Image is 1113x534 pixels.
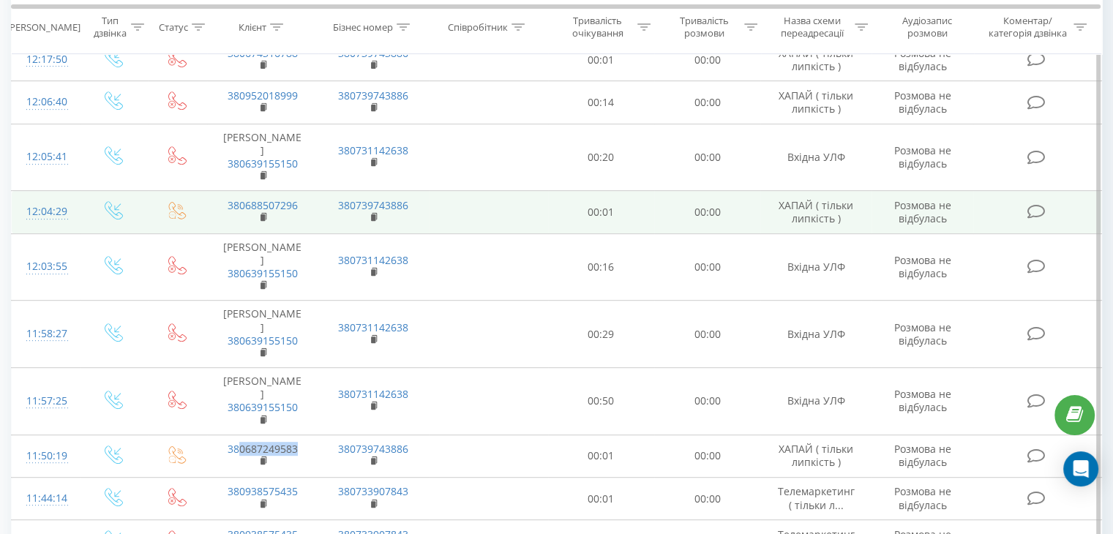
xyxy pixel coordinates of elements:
[228,46,298,60] a: 380674316788
[26,484,65,513] div: 11:44:14
[894,89,951,116] span: Розмова не відбулась
[228,334,298,347] a: 380639155150
[1063,451,1098,486] div: Open Intercom Messenger
[548,233,654,301] td: 00:16
[338,143,408,157] a: 380731142638
[654,233,760,301] td: 00:00
[894,198,951,225] span: Розмова не відбулась
[654,478,760,520] td: 00:00
[548,301,654,368] td: 00:29
[760,435,871,477] td: ХАПАЙ ( тільки липкість )
[338,387,408,401] a: 380731142638
[228,157,298,170] a: 380639155150
[654,301,760,368] td: 00:00
[760,301,871,368] td: Вхідна УЛФ
[894,320,951,347] span: Розмова не відбулась
[548,81,654,124] td: 00:14
[548,191,654,233] td: 00:01
[548,478,654,520] td: 00:01
[338,320,408,334] a: 380731142638
[26,320,65,348] div: 11:58:27
[654,81,760,124] td: 00:00
[548,124,654,191] td: 00:20
[984,15,1070,40] div: Коментар/категорія дзвінка
[760,233,871,301] td: Вхідна УЛФ
[207,301,318,368] td: [PERSON_NAME]
[7,21,80,34] div: [PERSON_NAME]
[894,143,951,170] span: Розмова не відбулась
[548,368,654,435] td: 00:50
[778,484,855,511] span: Телемаркетинг ( тільки л...
[894,46,951,73] span: Розмова не відбулась
[654,191,760,233] td: 00:00
[760,81,871,124] td: ХАПАЙ ( тільки липкість )
[159,21,188,34] div: Статус
[448,21,508,34] div: Співробітник
[207,368,318,435] td: [PERSON_NAME]
[760,368,871,435] td: Вхідна УЛФ
[548,435,654,477] td: 00:01
[228,400,298,414] a: 380639155150
[654,435,760,477] td: 00:00
[207,233,318,301] td: [PERSON_NAME]
[894,387,951,414] span: Розмова не відбулась
[338,484,408,498] a: 380733907843
[760,191,871,233] td: ХАПАЙ ( тільки липкість )
[26,442,65,470] div: 11:50:19
[228,442,298,456] a: 380687249583
[774,15,851,40] div: Назва схеми переадресації
[228,198,298,212] a: 380688507296
[654,368,760,435] td: 00:00
[894,484,951,511] span: Розмова не відбулась
[26,143,65,171] div: 12:05:41
[26,198,65,226] div: 12:04:29
[333,21,393,34] div: Бізнес номер
[338,253,408,267] a: 380731142638
[228,266,298,280] a: 380639155150
[654,39,760,81] td: 00:00
[92,15,127,40] div: Тип дзвінка
[338,89,408,102] a: 380739743886
[228,89,298,102] a: 380952018999
[239,21,266,34] div: Клієнт
[338,198,408,212] a: 380739743886
[760,39,871,81] td: ХАПАЙ ( тільки липкість )
[26,88,65,116] div: 12:06:40
[338,46,408,60] a: 380739743886
[26,252,65,281] div: 12:03:55
[885,15,970,40] div: Аудіозапис розмови
[207,124,318,191] td: [PERSON_NAME]
[894,253,951,280] span: Розмова не відбулась
[26,387,65,415] div: 11:57:25
[548,39,654,81] td: 00:01
[760,124,871,191] td: Вхідна УЛФ
[26,45,65,74] div: 12:17:50
[894,442,951,469] span: Розмова не відбулась
[228,484,298,498] a: 380938575435
[667,15,741,40] div: Тривалість розмови
[561,15,634,40] div: Тривалість очікування
[338,442,408,456] a: 380739743886
[654,124,760,191] td: 00:00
